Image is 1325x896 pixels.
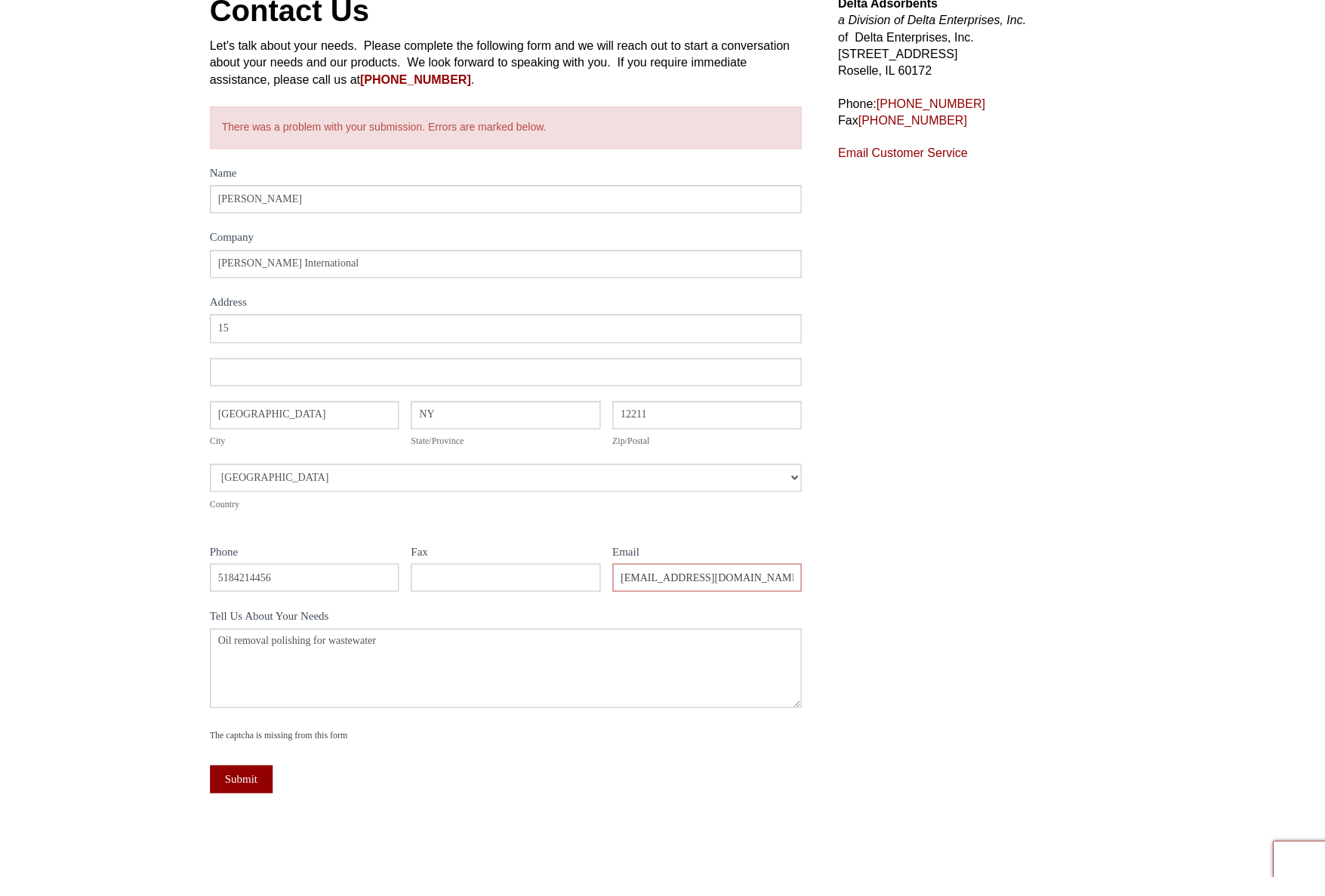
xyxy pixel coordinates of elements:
[210,293,802,315] div: Address
[837,146,967,159] a: Email Customer Service
[210,542,399,564] label: Phone
[210,38,802,88] div: Let's talk about your needs. Please complete the following form and we will reach out to start a ...
[210,164,802,186] label: Name
[858,114,966,127] a: [PHONE_NUMBER]
[210,106,802,149] div: There was a problem with your submission. Errors are marked below.
[612,542,802,564] label: Email
[210,433,399,448] div: City
[210,228,802,250] label: Company
[612,433,802,448] div: Zip/Postal
[411,433,600,448] div: State/Province
[210,727,802,742] div: The captcha is missing from this form
[360,73,471,86] a: [PHONE_NUMBER]
[210,606,802,628] label: Tell Us About Your Needs
[837,14,1025,26] em: a Division of Delta Enterprises, Inc.
[210,765,273,793] button: Submit
[210,496,802,511] div: Country
[411,542,600,564] label: Fax
[837,96,1115,130] p: Phone: Fax
[876,97,985,110] a: [PHONE_NUMBER]
[210,628,802,707] textarea: Oil removal polishing for wastewater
